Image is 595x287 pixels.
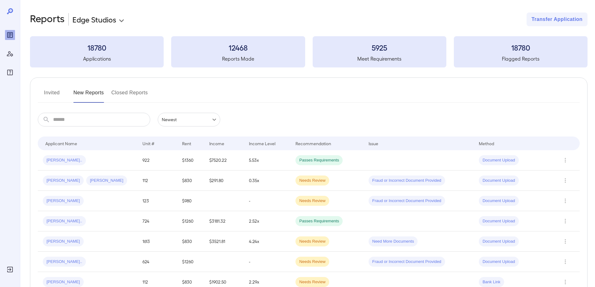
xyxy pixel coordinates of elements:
td: $3181.32 [204,211,244,231]
button: Row Actions [560,196,570,206]
td: 4.24x [244,231,290,252]
span: Needs Review [295,198,329,204]
td: 112 [137,171,177,191]
div: Newest [158,113,220,126]
td: - [244,191,290,211]
span: Fraud or Incorrect Document Provided [369,178,445,184]
span: [PERSON_NAME].. [43,218,86,224]
div: Income Level [249,140,275,147]
span: [PERSON_NAME] [43,198,84,204]
span: Passes Requirements [295,157,343,163]
span: Document Upload [479,259,519,265]
div: Applicant Name [45,140,77,147]
button: New Reports [73,88,104,103]
summary: 18780Applications12468Reports Made5925Meet Requirements18780Flagged Reports [30,36,588,67]
td: $3521.81 [204,231,244,252]
td: 123 [137,191,177,211]
button: Row Actions [560,257,570,267]
span: [PERSON_NAME] [86,178,127,184]
span: Passes Requirements [295,218,343,224]
td: $1260 [177,211,204,231]
h3: 18780 [454,42,588,52]
div: Recommendation [295,140,331,147]
span: Bank Link [479,279,504,285]
td: $7520.22 [204,150,244,171]
span: Document Upload [479,218,519,224]
div: Manage Users [5,49,15,59]
h3: 18780 [30,42,164,52]
span: [PERSON_NAME] [43,279,84,285]
div: Method [479,140,494,147]
span: Needs Review [295,279,329,285]
span: Needs Review [295,239,329,245]
button: Row Actions [560,176,570,186]
td: 5.53x [244,150,290,171]
span: [PERSON_NAME] [43,178,84,184]
div: Rent [182,140,192,147]
button: Transfer Application [527,12,588,26]
td: 0.35x [244,171,290,191]
button: Closed Reports [112,88,148,103]
div: Issue [369,140,379,147]
button: Row Actions [560,277,570,287]
td: $1360 [177,150,204,171]
td: $830 [177,171,204,191]
h2: Reports [30,12,65,26]
div: Log Out [5,265,15,275]
span: Needs Review [295,178,329,184]
button: Row Actions [560,155,570,165]
span: [PERSON_NAME].. [43,259,86,265]
td: - [244,252,290,272]
h3: 12468 [171,42,305,52]
td: 624 [137,252,177,272]
h5: Applications [30,55,164,62]
span: Need More Documents [369,239,418,245]
span: Document Upload [479,198,519,204]
span: Needs Review [295,259,329,265]
span: Fraud or Incorrect Document Provided [369,198,445,204]
td: $830 [177,231,204,252]
p: Edge Studios [72,14,116,24]
td: $1260 [177,252,204,272]
td: 922 [137,150,177,171]
td: $980 [177,191,204,211]
span: [PERSON_NAME].. [43,157,86,163]
div: Unit # [142,140,154,147]
h5: Reports Made [171,55,305,62]
td: 1613 [137,231,177,252]
h5: Meet Requirements [313,55,446,62]
button: Invited [38,88,66,103]
div: Income [209,140,224,147]
span: Document Upload [479,239,519,245]
span: Fraud or Incorrect Document Provided [369,259,445,265]
button: Row Actions [560,216,570,226]
button: Row Actions [560,236,570,246]
td: $291.80 [204,171,244,191]
div: Reports [5,30,15,40]
span: [PERSON_NAME] [43,239,84,245]
td: 724 [137,211,177,231]
h3: 5925 [313,42,446,52]
div: FAQ [5,67,15,77]
h5: Flagged Reports [454,55,588,62]
td: 2.52x [244,211,290,231]
span: Document Upload [479,157,519,163]
span: Document Upload [479,178,519,184]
